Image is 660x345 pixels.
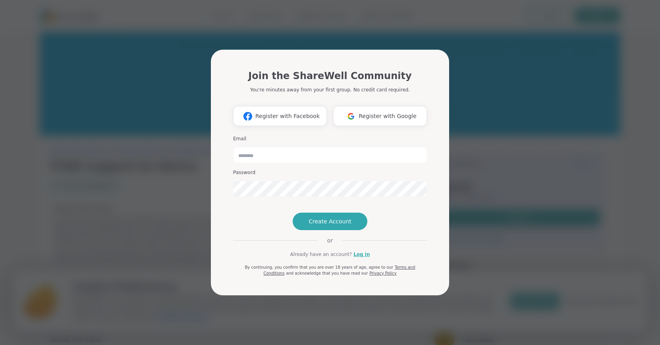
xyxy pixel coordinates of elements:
img: ShareWell Logomark [240,109,255,124]
button: Register with Google [333,106,427,126]
h3: Email [233,136,427,142]
a: Privacy Policy [369,271,396,275]
a: Log in [353,251,370,258]
span: and acknowledge that you have read our [286,271,368,275]
span: Already have an account? [290,251,352,258]
h1: Join the ShareWell Community [248,69,411,83]
span: By continuing, you confirm that you are over 18 years of age, agree to our [245,265,393,269]
img: ShareWell Logomark [344,109,359,124]
button: Register with Facebook [233,106,327,126]
span: or [318,236,342,244]
span: Register with Facebook [255,112,320,120]
button: Create Account [293,213,367,230]
a: Terms and Conditions [263,265,415,275]
span: Create Account [309,217,351,225]
h3: Password [233,169,427,176]
p: You're minutes away from your first group. No credit card required. [250,86,410,93]
span: Register with Google [359,112,417,120]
